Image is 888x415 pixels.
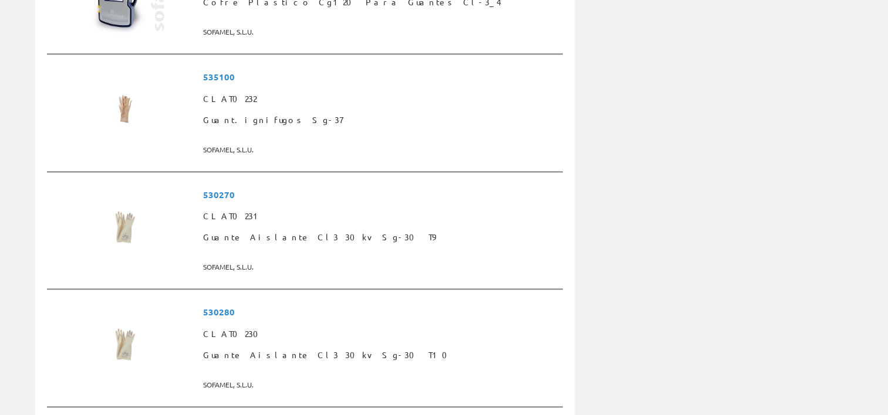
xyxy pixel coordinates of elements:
span: CLAT0232 [203,89,558,110]
span: SOFAMEL, S.L.U. [203,375,558,394]
span: Guante Aislante Cl3 30kv Sg-30 T9 [203,227,558,248]
span: 530270 [203,184,558,206]
img: Foto artículo Guante Aislante Cl3 30kv Sg-30 T10 (150x150) [81,301,169,389]
span: Guant.ignifugos Sg-37 [203,110,558,131]
span: 535100 [203,66,558,88]
span: SOFAMEL, S.L.U. [203,140,558,159]
span: SOFAMEL, S.L.U. [203,22,558,42]
img: Foto artículo Guante Aislante Cl3 30kv Sg-30 T9 (150x150) [81,184,169,272]
span: Guante Aislante Cl3 30kv Sg-30 T10 [203,345,558,366]
span: SOFAMEL, S.L.U. [203,257,558,277]
span: CLAT0231 [203,206,558,227]
img: Foto artículo Guant.ignifugos Sg-37 (150x150) [81,66,169,154]
span: 530280 [203,301,558,323]
span: CLAT0230 [203,324,558,345]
